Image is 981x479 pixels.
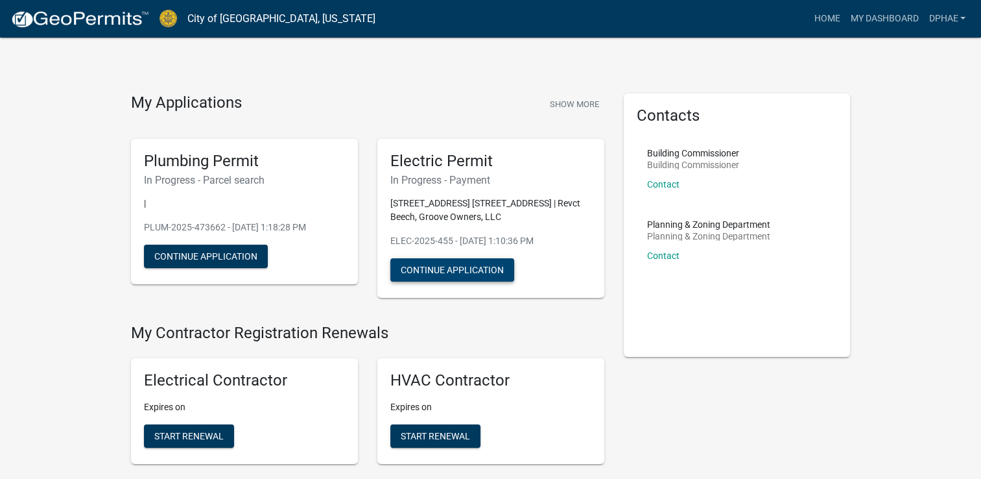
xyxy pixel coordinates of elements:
[647,179,680,190] a: Contact
[144,424,234,448] button: Start Renewal
[131,93,242,113] h4: My Applications
[647,220,770,229] p: Planning & Zoning Department
[390,152,591,171] h5: Electric Permit
[144,400,345,414] p: Expires on
[187,8,375,30] a: City of [GEOGRAPHIC_DATA], [US_STATE]
[154,431,224,441] span: Start Renewal
[647,232,770,241] p: Planning & Zoning Department
[390,371,591,390] h5: HVAC Contractor
[144,152,345,171] h5: Plumbing Permit
[390,234,591,248] p: ELEC-2025-455 - [DATE] 1:10:36 PM
[647,251,680,261] a: Contact
[144,221,345,234] p: PLUM-2025-473662 - [DATE] 1:18:28 PM
[390,174,591,186] h6: In Progress - Payment
[131,324,604,343] h4: My Contractor Registration Renewals
[401,431,470,441] span: Start Renewal
[809,6,845,31] a: Home
[144,371,345,390] h5: Electrical Contractor
[390,424,480,448] button: Start Renewal
[131,324,604,474] wm-registration-list-section: My Contractor Registration Renewals
[637,106,838,125] h5: Contacts
[390,258,514,282] button: Continue Application
[390,400,591,414] p: Expires on
[144,197,345,210] p: |
[845,6,923,31] a: My Dashboard
[647,149,739,158] p: Building Commissioner
[160,10,177,27] img: City of Jeffersonville, Indiana
[545,93,604,115] button: Show More
[923,6,971,31] a: DPHAE
[144,174,345,186] h6: In Progress - Parcel search
[390,197,591,224] p: [STREET_ADDRESS] [STREET_ADDRESS] | Revct Beech, Groove Owners, LLC
[647,160,739,169] p: Building Commissioner
[144,245,268,268] button: Continue Application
